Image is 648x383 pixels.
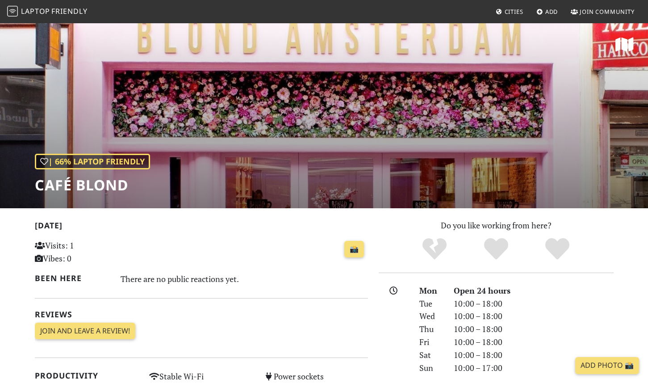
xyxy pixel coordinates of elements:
[379,219,614,232] p: Do you like working from here?
[575,357,639,374] a: Add Photo 📸
[414,362,448,375] div: Sun
[465,237,527,261] div: Yes
[344,241,364,258] a: 📸
[35,221,368,234] h2: [DATE]
[35,371,139,380] h2: Productivity
[545,8,558,16] span: Add
[448,297,619,310] div: 10:00 – 18:00
[414,297,448,310] div: Tue
[7,4,88,20] a: LaptopFriendly LaptopFriendly
[35,310,368,319] h2: Reviews
[527,237,588,261] div: Definitely!
[533,4,562,20] a: Add
[580,8,635,16] span: Join Community
[7,6,18,17] img: LaptopFriendly
[414,284,448,297] div: Mon
[51,6,87,16] span: Friendly
[35,154,150,169] div: | 66% Laptop Friendly
[448,310,619,323] div: 10:00 – 18:00
[414,310,448,323] div: Wed
[505,8,523,16] span: Cities
[448,362,619,375] div: 10:00 – 17:00
[448,349,619,362] div: 10:00 – 18:00
[404,237,465,261] div: No
[414,349,448,362] div: Sat
[35,323,135,340] a: Join and leave a review!
[448,323,619,336] div: 10:00 – 18:00
[35,239,139,265] p: Visits: 1 Vibes: 0
[35,177,150,194] h1: Café Blond
[35,274,110,283] h2: Been here
[448,284,619,297] div: Open 24 hours
[492,4,527,20] a: Cities
[414,336,448,349] div: Fri
[21,6,50,16] span: Laptop
[567,4,638,20] a: Join Community
[121,272,368,286] div: There are no public reactions yet.
[414,323,448,336] div: Thu
[448,336,619,349] div: 10:00 – 18:00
